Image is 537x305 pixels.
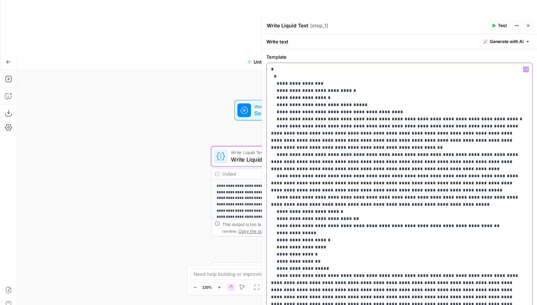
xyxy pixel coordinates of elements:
[266,53,533,61] label: Template
[243,56,276,68] button: Untitled
[238,228,271,233] span: Copy the output
[488,21,510,30] button: Test
[222,221,339,235] div: This output is too large & has been abbreviated for review. to view the full content.
[211,100,343,121] div: WorkflowSet InputsInputs
[267,22,308,29] textarea: Write Liquid Text
[211,262,343,283] div: Write Liquid TextWrite Liquid TextStep 2
[262,34,537,49] div: Write text
[254,103,297,110] span: Workflow
[202,284,212,290] span: 120%
[222,170,320,177] div: Output
[481,37,533,46] button: Generate with AI
[254,109,297,117] span: Set Inputs
[498,22,507,29] span: Test
[231,155,320,164] span: Write Liquid Text
[254,58,271,65] span: Untitled
[310,22,328,29] span: ( step_1 )
[231,149,320,156] span: Write Liquid Text
[490,38,524,45] span: Generate with AI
